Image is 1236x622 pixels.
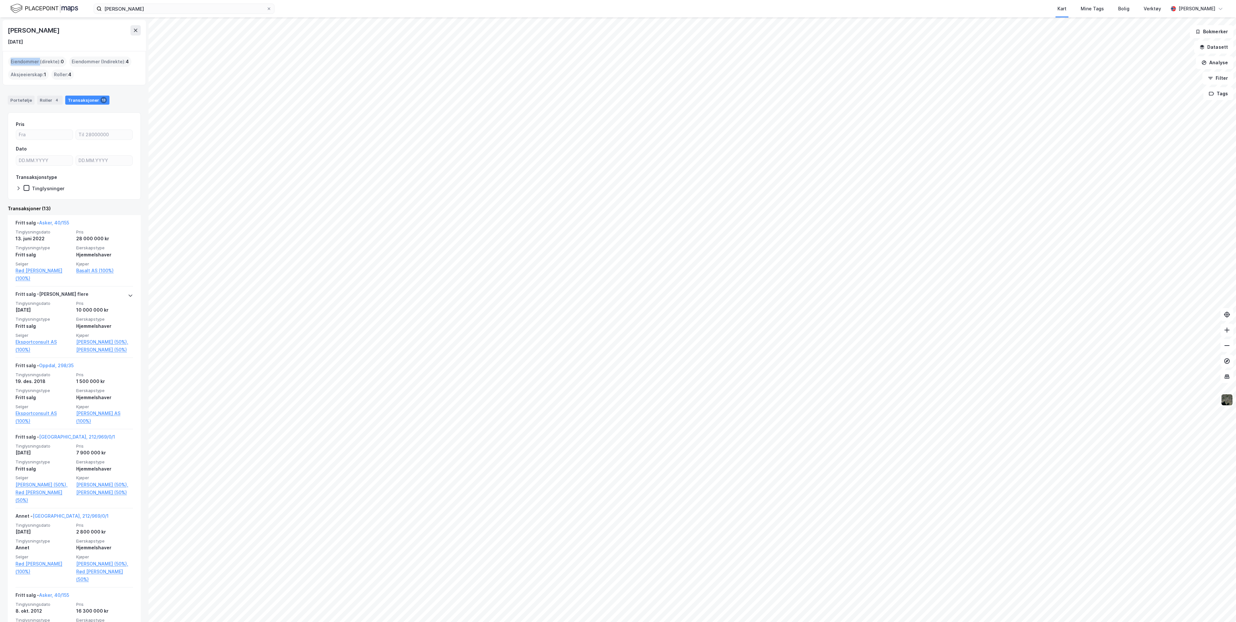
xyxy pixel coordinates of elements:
[1194,41,1233,54] button: Datasett
[1221,394,1233,406] img: 9k=
[76,251,133,259] div: Hjemmelshaver
[15,306,72,314] div: [DATE]
[15,443,72,449] span: Tinglysningsdato
[15,554,72,560] span: Selger
[76,409,133,425] a: [PERSON_NAME] AS (100%)
[76,346,133,354] a: [PERSON_NAME] (50%)
[16,130,73,140] input: Fra
[76,301,133,306] span: Pris
[39,592,69,598] a: Asker, 40/155
[15,607,72,615] div: 8. okt. 2012
[15,338,72,354] a: Eksportconsult AS (100%)
[15,404,72,409] span: Selger
[76,568,133,583] a: Rød [PERSON_NAME] (50%)
[1081,5,1104,13] div: Mine Tags
[76,388,133,393] span: Eierskapstype
[68,71,71,78] span: 4
[39,434,115,440] a: [GEOGRAPHIC_DATA], 212/969/0/1
[15,245,72,251] span: Tinglysningstype
[76,443,133,449] span: Pris
[76,130,132,140] input: Til 28000000
[15,523,72,528] span: Tinglysningsdato
[15,333,72,338] span: Selger
[44,71,46,78] span: 1
[39,220,69,225] a: Asker, 40/155
[76,481,133,489] a: [PERSON_NAME] (50%),
[15,378,72,385] div: 19. des. 2018
[1179,5,1215,13] div: [PERSON_NAME]
[100,97,107,103] div: 13
[15,433,115,443] div: Fritt salg -
[15,362,74,372] div: Fritt salg -
[76,306,133,314] div: 10 000 000 kr
[1190,25,1233,38] button: Bokmerker
[15,261,72,267] span: Selger
[15,489,72,504] a: Rød [PERSON_NAME] (50%)
[51,69,74,80] div: Roller :
[16,120,25,128] div: Pris
[39,363,74,368] a: Oppdal, 298/35
[126,58,129,66] span: 4
[15,301,72,306] span: Tinglysningsdato
[15,459,72,465] span: Tinglysningstype
[76,528,133,536] div: 2 800 000 kr
[15,544,72,552] div: Annet
[15,322,72,330] div: Fritt salg
[15,512,108,523] div: Annet -
[1118,5,1129,13] div: Bolig
[76,245,133,251] span: Eierskapstype
[76,267,133,275] a: Basalt AS (100%)
[16,145,27,153] div: Dato
[15,409,72,425] a: Eksportconsult AS (100%)
[15,235,72,243] div: 13. juni 2022
[76,261,133,267] span: Kjøper
[76,544,133,552] div: Hjemmelshaver
[76,554,133,560] span: Kjøper
[76,449,133,457] div: 7 900 000 kr
[76,607,133,615] div: 16 300 000 kr
[76,156,132,165] input: DD.MM.YYYY
[76,333,133,338] span: Kjøper
[76,465,133,473] div: Hjemmelshaver
[76,322,133,330] div: Hjemmelshaver
[15,267,72,282] a: Rød [PERSON_NAME] (100%)
[102,4,266,14] input: Søk på adresse, matrikkel, gårdeiere, leietakere eller personer
[10,3,78,14] img: logo.f888ab2527a4732fd821a326f86c7f29.svg
[76,404,133,409] span: Kjøper
[32,185,65,192] div: Tinglysninger
[76,372,133,378] span: Pris
[76,378,133,385] div: 1 500 000 kr
[15,538,72,544] span: Tinglysningstype
[76,459,133,465] span: Eierskapstype
[76,489,133,496] a: [PERSON_NAME] (50%)
[15,560,72,575] a: Rød [PERSON_NAME] (100%)
[15,481,72,489] a: [PERSON_NAME] (50%),
[76,602,133,607] span: Pris
[15,290,88,301] div: Fritt salg - [PERSON_NAME] flere
[15,388,72,393] span: Tinglysningstype
[8,38,23,46] div: [DATE]
[15,316,72,322] span: Tinglysningstype
[76,523,133,528] span: Pris
[16,156,73,165] input: DD.MM.YYYY
[15,465,72,473] div: Fritt salg
[15,528,72,536] div: [DATE]
[1196,56,1233,69] button: Analyse
[1202,72,1233,85] button: Filter
[16,173,57,181] div: Transaksjonstype
[8,57,67,67] div: Eiendommer (direkte) :
[69,57,131,67] div: Eiendommer (Indirekte) :
[76,316,133,322] span: Eierskapstype
[8,205,141,213] div: Transaksjoner (13)
[15,229,72,235] span: Tinglysningsdato
[8,96,35,105] div: Portefølje
[15,372,72,378] span: Tinglysningsdato
[15,602,72,607] span: Tinglysningsdato
[8,69,49,80] div: Aksjeeierskap :
[65,96,109,105] div: Transaksjoner
[1203,87,1233,100] button: Tags
[15,449,72,457] div: [DATE]
[15,591,69,602] div: Fritt salg -
[1204,591,1236,622] iframe: Chat Widget
[76,235,133,243] div: 28 000 000 kr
